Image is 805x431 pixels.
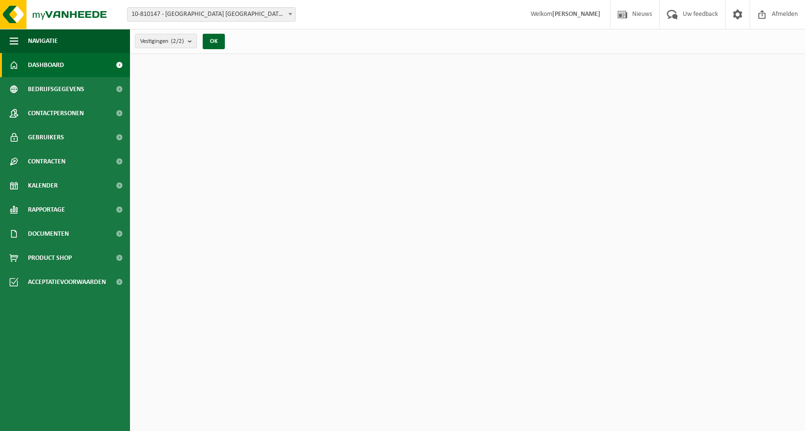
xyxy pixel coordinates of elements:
[135,34,197,48] button: Vestigingen(2/2)
[28,77,84,101] span: Bedrijfsgegevens
[28,270,106,294] span: Acceptatievoorwaarden
[127,7,296,22] span: 10-810147 - VAN DER VALK HOTEL ANTWERPEN NV - BORGERHOUT
[28,246,72,270] span: Product Shop
[28,174,58,198] span: Kalender
[140,34,184,49] span: Vestigingen
[203,34,225,49] button: OK
[28,125,64,149] span: Gebruikers
[28,222,69,246] span: Documenten
[171,38,184,44] count: (2/2)
[28,149,65,174] span: Contracten
[28,101,84,125] span: Contactpersonen
[28,53,64,77] span: Dashboard
[28,29,58,53] span: Navigatie
[28,198,65,222] span: Rapportage
[552,11,600,18] strong: [PERSON_NAME]
[128,8,295,21] span: 10-810147 - VAN DER VALK HOTEL ANTWERPEN NV - BORGERHOUT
